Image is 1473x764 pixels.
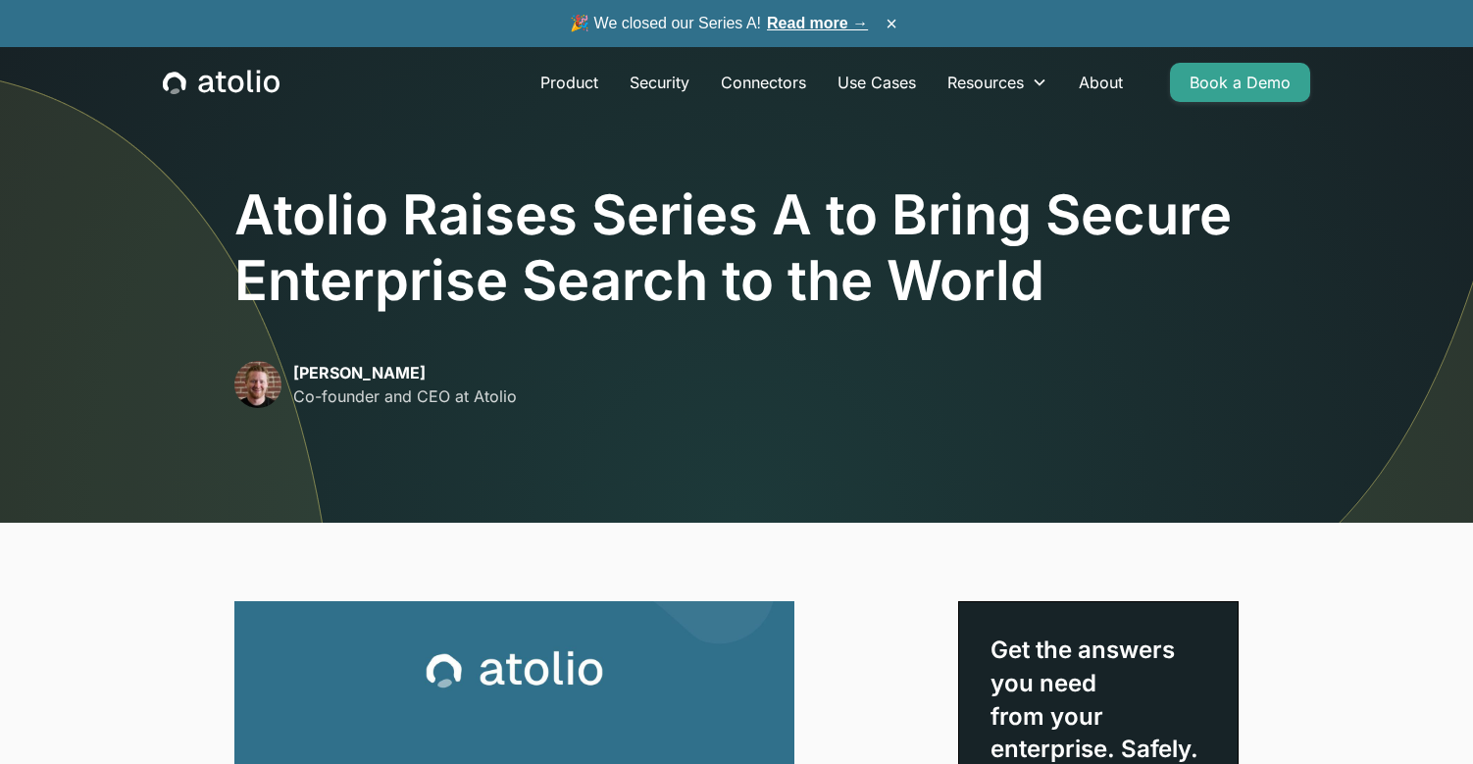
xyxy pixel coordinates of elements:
a: Use Cases [822,63,932,102]
button: × [880,13,903,34]
a: Connectors [705,63,822,102]
a: Security [614,63,705,102]
iframe: Chat Widget [1375,670,1473,764]
a: Product [525,63,614,102]
a: Book a Demo [1170,63,1310,102]
a: About [1063,63,1139,102]
p: [PERSON_NAME] [293,361,517,384]
h1: Atolio Raises Series A to Bring Secure Enterprise Search to the World [234,182,1239,314]
a: Read more → [767,15,868,31]
span: 🎉 We closed our Series A! [570,12,868,35]
div: Resources [947,71,1024,94]
a: home [163,70,279,95]
div: Resources [932,63,1063,102]
p: Co-founder and CEO at Atolio [293,384,517,408]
